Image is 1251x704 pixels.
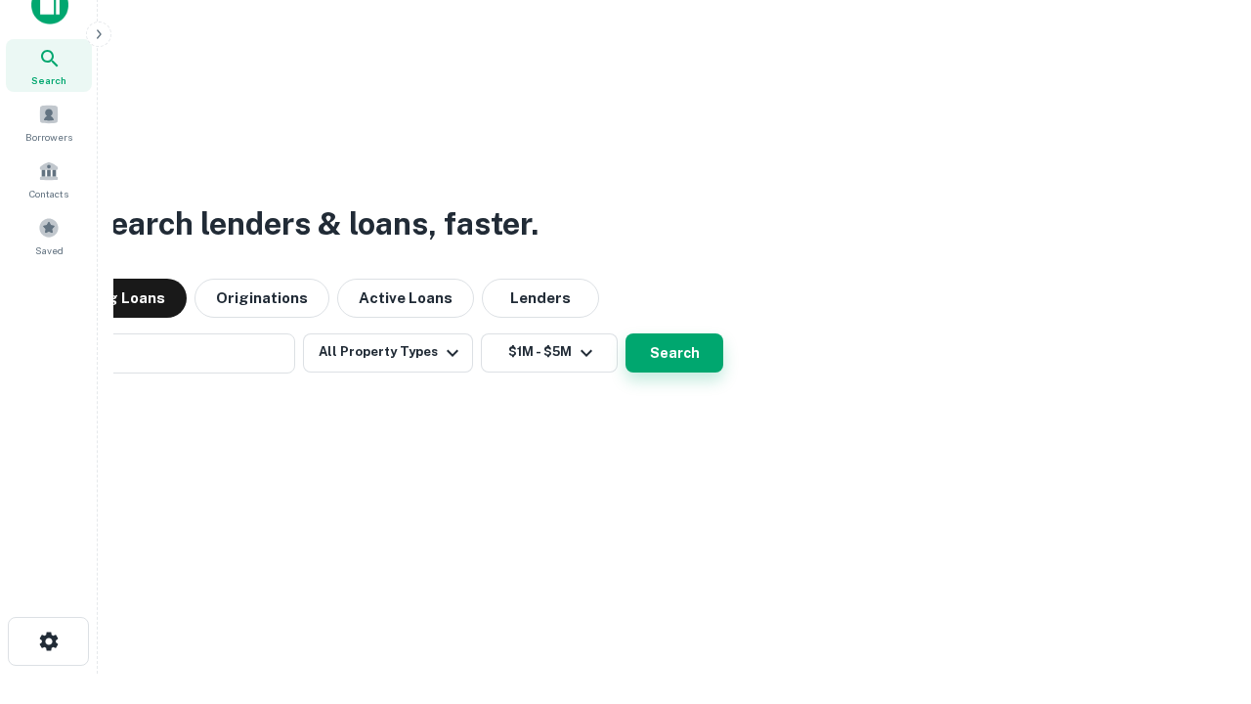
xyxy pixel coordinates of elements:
[25,129,72,145] span: Borrowers
[6,153,92,205] a: Contacts
[35,242,64,258] span: Saved
[625,333,723,373] button: Search
[1153,548,1251,641] iframe: Chat Widget
[6,96,92,149] a: Borrowers
[482,279,599,318] button: Lenders
[337,279,474,318] button: Active Loans
[194,279,329,318] button: Originations
[89,200,539,247] h3: Search lenders & loans, faster.
[29,186,68,201] span: Contacts
[303,333,473,373] button: All Property Types
[6,39,92,92] a: Search
[6,209,92,262] a: Saved
[31,72,66,88] span: Search
[481,333,618,373] button: $1M - $5M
